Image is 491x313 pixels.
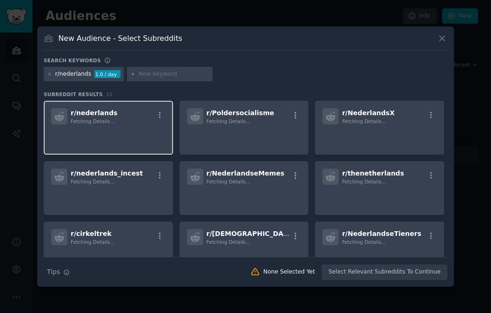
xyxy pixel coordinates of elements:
[139,70,209,78] input: New Keyword
[47,267,60,277] span: Tips
[342,109,394,117] span: r/ NederlandsX
[206,109,274,117] span: r/ Poldersocialisme
[59,33,182,43] h3: New Audience - Select Subreddits
[71,170,143,177] span: r/ nederlands_incest
[71,109,117,117] span: r/ nederlands
[55,70,92,78] div: r/nederlands
[71,118,114,124] span: Fetching Details...
[342,170,404,177] span: r/ thenetherlands
[342,118,385,124] span: Fetching Details...
[342,230,421,237] span: r/ NederlandseTieners
[206,239,250,245] span: Fetching Details...
[94,70,120,78] div: 1.0 / day
[44,57,101,64] h3: Search keywords
[71,179,114,184] span: Fetching Details...
[44,264,73,280] button: Tips
[206,170,285,177] span: r/ NederlandseMemes
[206,179,250,184] span: Fetching Details...
[44,91,103,98] span: Subreddit Results
[71,239,114,245] span: Fetching Details...
[206,118,250,124] span: Fetching Details...
[342,179,385,184] span: Fetching Details...
[342,239,385,245] span: Fetching Details...
[263,268,315,276] div: None Selected Yet
[71,230,112,237] span: r/ cirkeltrek
[106,91,113,97] span: 10
[206,230,295,237] span: r/ [DEMOGRAPHIC_DATA]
